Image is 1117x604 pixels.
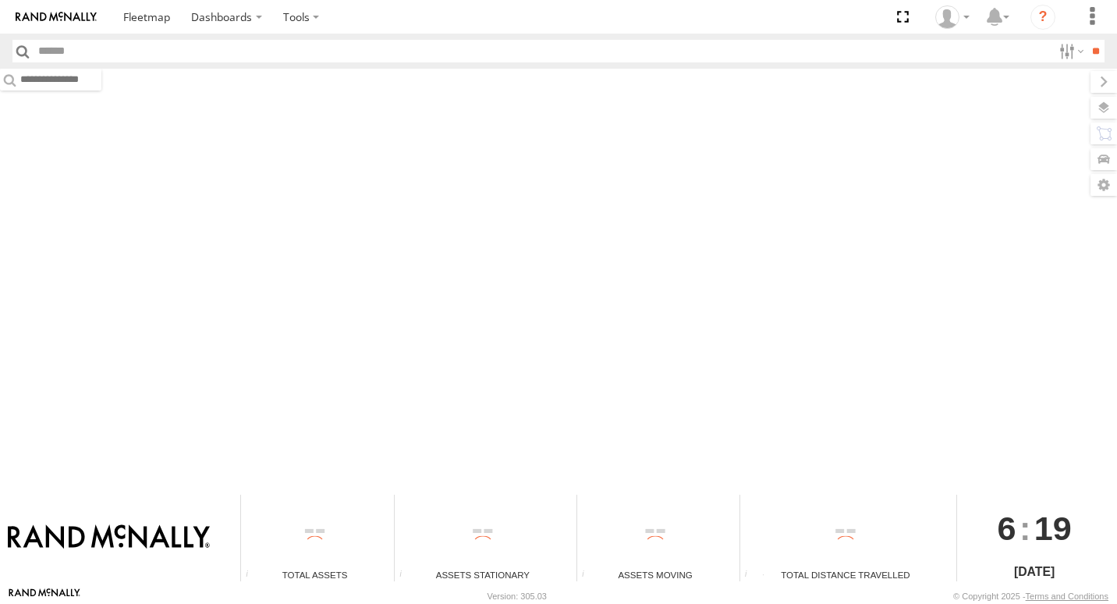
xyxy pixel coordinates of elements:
span: 19 [1034,495,1072,562]
div: Total number of Enabled Assets [241,570,264,581]
div: : [957,495,1111,562]
div: Assets Moving [577,568,734,581]
i: ? [1030,5,1055,30]
div: Total Assets [241,568,388,581]
div: Total number of assets current stationary. [395,570,418,581]
span: 6 [998,495,1016,562]
label: Map Settings [1090,174,1117,196]
a: Terms and Conditions [1026,592,1108,601]
div: © Copyright 2025 - [953,592,1108,601]
div: Total number of assets current in transit. [577,570,601,581]
img: Rand McNally [8,524,210,551]
div: Total distance travelled by all assets within specified date range and applied filters [740,570,764,581]
div: Valeo Dash [930,5,975,29]
div: Version: 305.03 [488,592,547,601]
div: [DATE] [957,563,1111,581]
img: rand-logo.svg [16,12,97,23]
div: Total Distance Travelled [740,568,952,581]
div: Assets Stationary [395,568,571,581]
a: Visit our Website [9,588,80,604]
label: Search Filter Options [1053,40,1087,62]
